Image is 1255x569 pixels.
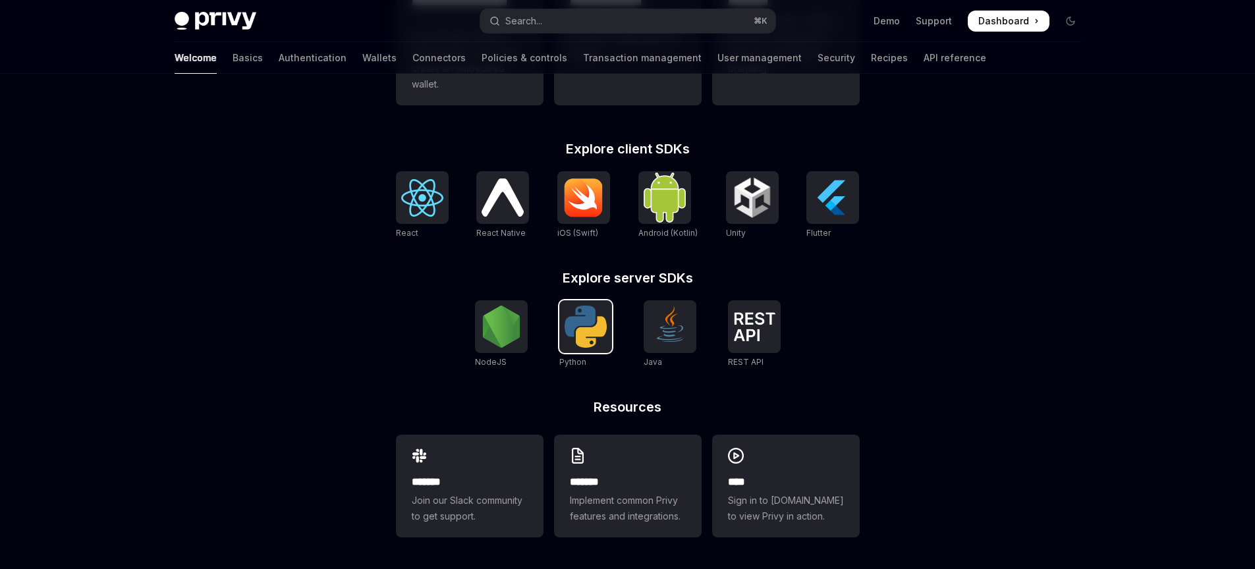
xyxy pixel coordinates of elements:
[482,42,567,74] a: Policies & controls
[731,176,773,219] img: Unity
[401,179,443,217] img: React
[233,42,263,74] a: Basics
[175,42,217,74] a: Welcome
[818,42,855,74] a: Security
[362,42,397,74] a: Wallets
[480,9,775,33] button: Open search
[812,176,854,219] img: Flutter
[570,493,686,524] span: Implement common Privy features and integrations.
[557,171,610,240] a: iOS (Swift)iOS (Swift)
[712,435,860,537] a: ****Sign in to [DOMAIN_NAME] to view Privy in action.
[726,171,779,240] a: UnityUnity
[728,357,764,367] span: REST API
[728,300,781,369] a: REST APIREST API
[649,306,691,348] img: Java
[728,493,844,524] span: Sign in to [DOMAIN_NAME] to view Privy in action.
[644,357,662,367] span: Java
[559,300,612,369] a: PythonPython
[476,171,529,240] a: React NativeReact Native
[482,178,524,216] img: React Native
[806,228,831,238] span: Flutter
[475,357,507,367] span: NodeJS
[505,13,542,29] div: Search...
[396,171,449,240] a: ReactReact
[968,11,1049,32] a: Dashboard
[644,300,696,369] a: JavaJava
[557,228,598,238] span: iOS (Swift)
[874,14,900,28] a: Demo
[924,42,986,74] a: API reference
[475,300,528,369] a: NodeJSNodeJS
[978,14,1029,28] span: Dashboard
[559,357,586,367] span: Python
[563,178,605,217] img: iOS (Swift)
[1060,11,1081,32] button: Toggle dark mode
[480,306,522,348] img: NodeJS
[916,14,952,28] a: Support
[754,16,767,26] span: ⌘ K
[554,435,702,537] a: **** **Implement common Privy features and integrations.
[806,171,859,240] a: FlutterFlutter
[733,312,775,341] img: REST API
[871,42,908,74] a: Recipes
[279,42,347,74] a: Authentication
[476,228,526,238] span: React Native
[396,142,860,155] h2: Explore client SDKs
[412,493,528,524] span: Join our Slack community to get support.
[644,173,686,222] img: Android (Kotlin)
[396,435,544,537] a: **** **Join our Slack community to get support.
[726,228,746,238] span: Unity
[175,12,256,30] img: dark logo
[638,171,698,240] a: Android (Kotlin)Android (Kotlin)
[583,42,702,74] a: Transaction management
[717,42,802,74] a: User management
[396,400,860,414] h2: Resources
[412,42,466,74] a: Connectors
[638,228,698,238] span: Android (Kotlin)
[396,228,418,238] span: React
[396,271,860,284] h2: Explore server SDKs
[565,306,607,348] img: Python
